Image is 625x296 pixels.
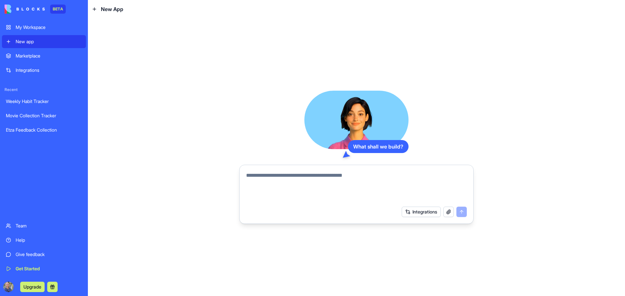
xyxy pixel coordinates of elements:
a: Marketplace [2,49,86,62]
div: New app [16,38,82,45]
a: BETA [5,5,66,14]
a: Team [2,219,86,232]
a: Weekly Habit Tracker [2,95,86,108]
div: What shall we build? [348,140,409,153]
button: Upgrade [20,282,45,292]
div: Weekly Habit Tracker [6,98,82,105]
div: BETA [50,5,66,14]
img: logo [5,5,45,14]
div: Get Started [16,265,82,272]
div: Movie Collection Tracker [6,112,82,119]
div: Help [16,237,82,243]
span: Recent [2,87,86,92]
a: Etza Feedback Collection [2,123,86,136]
img: ACg8ocIBv2xUw5HL-81t5tGPgmC9Ph1g_021R3Lypww5hRQve9x1lELB=s96-c [3,282,14,292]
a: Upgrade [20,283,45,290]
a: Integrations [2,64,86,77]
a: New app [2,35,86,48]
div: Etza Feedback Collection [6,127,82,133]
span: New App [101,5,123,13]
div: Team [16,223,82,229]
button: Integrations [402,207,441,217]
a: Help [2,234,86,247]
div: Give feedback [16,251,82,258]
a: Give feedback [2,248,86,261]
div: Integrations [16,67,82,73]
a: Get Started [2,262,86,275]
a: My Workspace [2,21,86,34]
a: Movie Collection Tracker [2,109,86,122]
div: Marketplace [16,53,82,59]
div: My Workspace [16,24,82,31]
